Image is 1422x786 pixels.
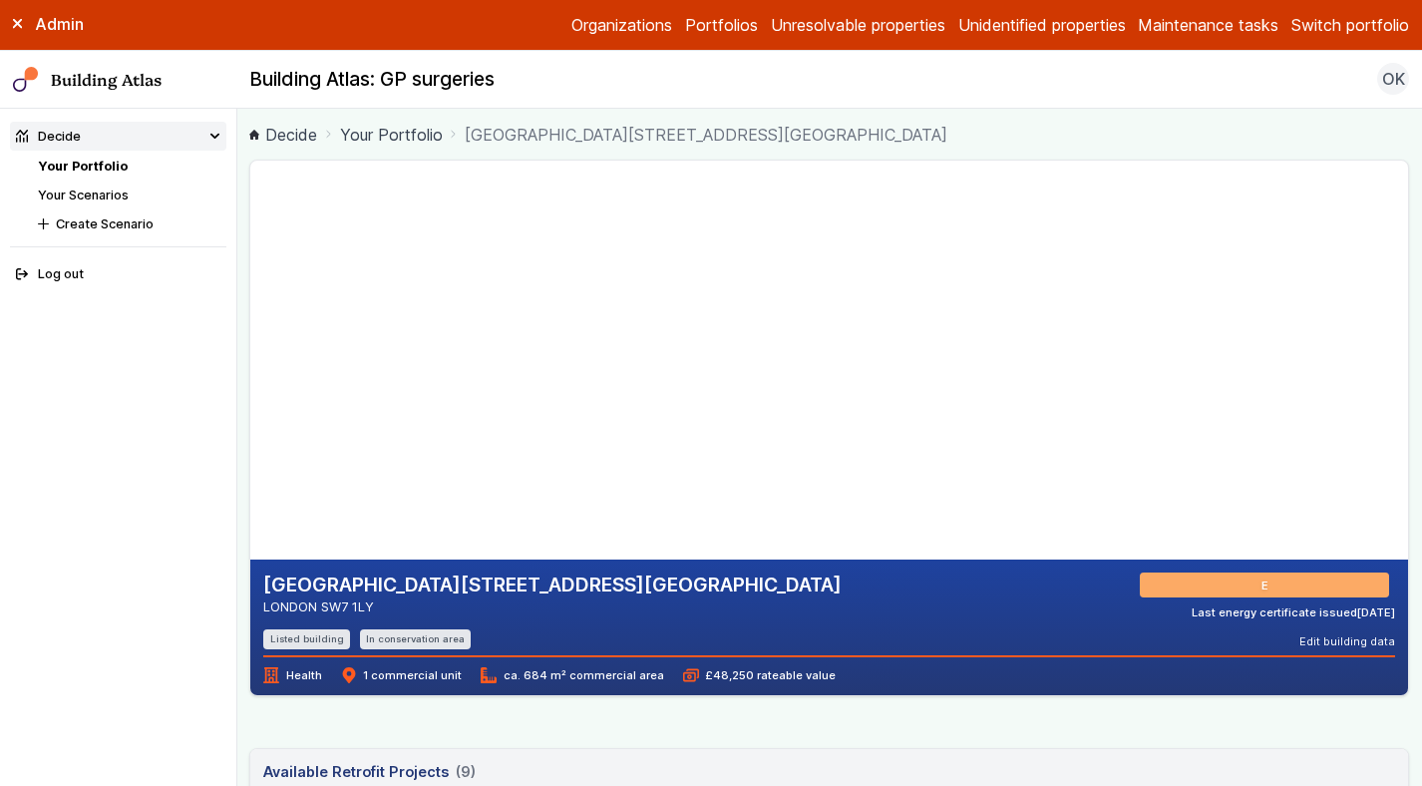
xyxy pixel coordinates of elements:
[32,209,226,238] button: Create Scenario
[263,667,321,683] span: Health
[685,13,758,37] a: Portfolios
[1192,604,1395,620] div: Last energy certificate issued
[1377,63,1409,95] button: OK
[263,573,842,598] h2: [GEOGRAPHIC_DATA][STREET_ADDRESS][GEOGRAPHIC_DATA]
[1299,633,1395,649] button: Edit building data
[1264,578,1271,593] span: E
[16,127,81,146] div: Decide
[1357,605,1395,619] time: [DATE]
[10,260,226,289] button: Log out
[465,123,947,147] span: [GEOGRAPHIC_DATA][STREET_ADDRESS][GEOGRAPHIC_DATA]
[958,13,1126,37] a: Unidentified properties
[38,159,128,174] a: Your Portfolio
[1382,67,1405,91] span: OK
[263,629,350,648] li: Listed building
[38,188,129,202] a: Your Scenarios
[249,123,317,147] a: Decide
[341,667,462,683] span: 1 commercial unit
[481,667,663,683] span: ca. 684 m² commercial area
[263,597,842,616] address: LONDON SW7 1LY
[1138,13,1278,37] a: Maintenance tasks
[360,629,472,648] li: In conservation area
[10,122,226,151] summary: Decide
[249,67,495,93] h2: Building Atlas: GP surgeries
[340,123,443,147] a: Your Portfolio
[13,67,39,93] img: main-0bbd2752.svg
[771,13,945,37] a: Unresolvable properties
[571,13,672,37] a: Organizations
[683,667,836,683] span: £48,250 rateable value
[456,761,476,783] span: (9)
[263,761,475,783] h3: Available Retrofit Projects
[1291,13,1409,37] button: Switch portfolio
